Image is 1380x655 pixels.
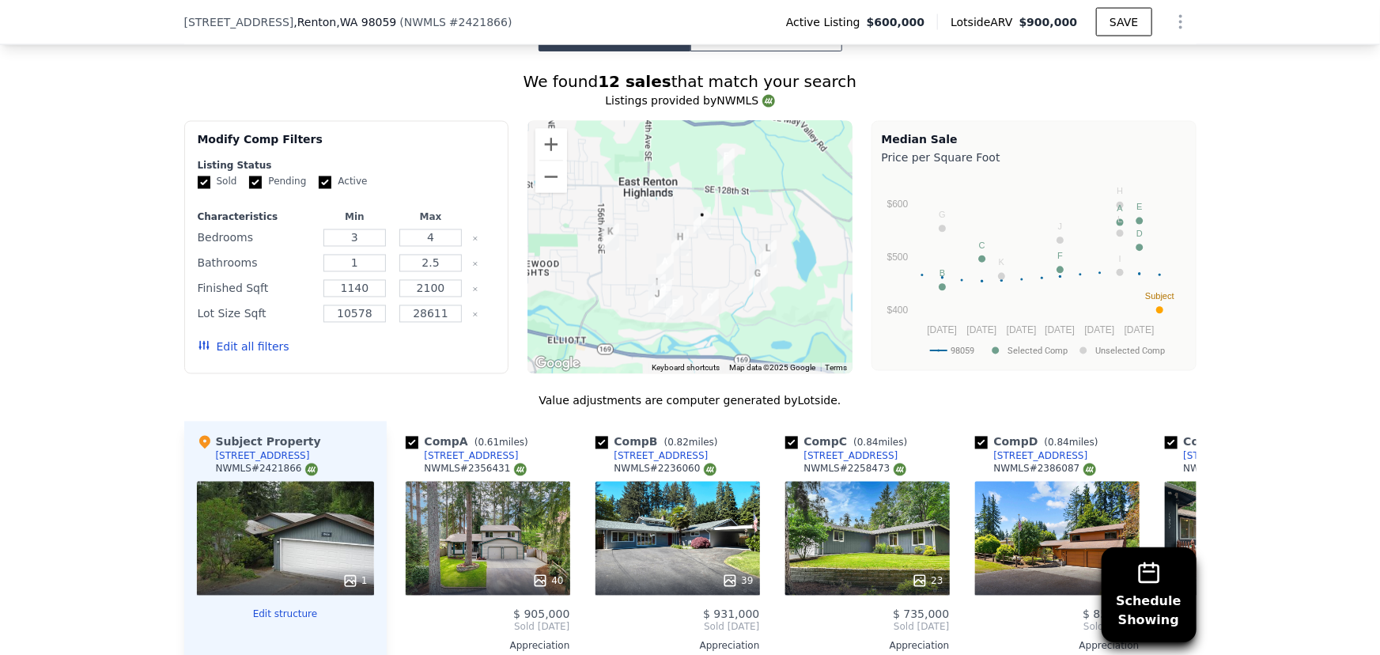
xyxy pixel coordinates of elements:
[927,324,957,335] text: [DATE]
[406,450,519,463] a: [STREET_ADDRESS]
[216,450,310,463] div: [STREET_ADDRESS]
[703,608,759,621] span: $ 931,000
[197,608,374,621] button: Edit structure
[319,176,331,189] input: Active
[665,223,695,263] div: 13824 169th Ave SE
[642,280,672,320] div: 16436 SE 149th St
[994,463,1096,476] div: NWMLS # 2386087
[595,434,724,450] div: Comp B
[595,640,760,653] div: Appreciation
[1118,254,1121,263] text: I
[1117,187,1123,196] text: H
[1008,346,1068,356] text: Selected Comp
[940,269,945,278] text: B
[198,252,314,274] div: Bathrooms
[404,16,446,28] span: NWMLS
[468,437,535,449] span: ( miles)
[198,176,210,189] input: Sold
[1165,450,1278,463] a: [STREET_ADDRESS]
[882,169,1186,367] svg: A chart.
[1048,437,1069,449] span: 0.84
[642,268,672,308] div: 14603 165th Ave SE
[951,346,974,356] text: 98059
[614,463,716,476] div: NWMLS # 2236060
[887,305,908,316] text: $400
[1057,222,1062,232] text: J
[595,621,760,634] span: Sold [DATE]
[198,227,314,249] div: Bedrooms
[753,234,783,274] div: 18335 SE 140th St
[1136,229,1143,239] text: D
[184,70,1197,93] div: We found that match your search
[531,354,584,374] a: Open this area in Google Maps (opens a new window)
[449,16,508,28] span: # 2421866
[342,574,368,589] div: 1
[396,211,466,224] div: Max
[730,364,816,373] span: Map data ©2025 Google
[704,464,716,476] img: NWMLS Logo
[532,574,563,589] div: 40
[184,93,1197,108] div: Listings provided by NWMLS
[614,450,709,463] div: [STREET_ADDRESS]
[975,434,1105,450] div: Comp D
[595,218,626,257] div: 6618 SE 4th Pl
[1124,324,1154,335] text: [DATE]
[198,303,314,325] div: Lot Size Sqft
[1165,640,1329,653] div: Appreciation
[216,463,318,476] div: NWMLS # 2421866
[336,16,396,28] span: , WA 98059
[425,463,527,476] div: NWMLS # 2356431
[1084,324,1114,335] text: [DATE]
[319,176,367,189] label: Active
[966,324,996,335] text: [DATE]
[687,201,717,240] div: 13429 173rd Ave SE
[472,312,478,318] button: Clear
[319,211,389,224] div: Min
[1136,203,1142,212] text: E
[975,621,1140,634] span: Sold [DATE]
[249,176,262,189] input: Pending
[184,14,294,30] span: [STREET_ADDRESS]
[994,450,1088,463] div: [STREET_ADDRESS]
[1045,324,1075,335] text: [DATE]
[785,621,950,634] span: Sold [DATE]
[1184,463,1286,476] div: NWMLS # 2385787
[887,252,908,263] text: $500
[894,464,906,476] img: NWMLS Logo
[1057,252,1063,261] text: F
[1102,547,1197,642] button: ScheduleShowing
[785,434,914,450] div: Comp C
[826,364,848,373] a: Terms
[857,437,879,449] span: 0.84
[535,129,567,161] button: Zoom in
[514,464,527,476] img: NWMLS Logo
[998,258,1004,267] text: K
[1165,6,1197,38] button: Show Options
[660,290,690,329] div: 16809 SE 149th St
[1083,608,1139,621] span: $ 850,000
[197,434,321,450] div: Subject Property
[650,248,680,287] div: 14317 166th Pl SE
[912,574,943,589] div: 23
[667,437,689,449] span: 0.82
[198,278,314,300] div: Finished Sqft
[1095,346,1165,356] text: Unselected Comp
[1083,464,1096,476] img: NWMLS Logo
[804,450,898,463] div: [STREET_ADDRESS]
[882,131,1186,147] div: Median Sale
[648,274,679,313] div: 14561 166th Pl SE
[198,131,496,160] div: Modify Comp Filters
[531,354,584,374] img: Google
[399,14,512,30] div: ( )
[804,463,906,476] div: NWMLS # 2258473
[305,464,318,476] img: NWMLS Logo
[1165,434,1293,450] div: Comp E
[1006,324,1036,335] text: [DATE]
[867,14,925,30] span: $600,000
[744,258,774,297] div: 14407 183rd Ave SE
[893,608,949,621] span: $ 735,000
[478,437,500,449] span: 0.61
[939,210,946,220] text: G
[1038,437,1105,449] span: ( miles)
[711,142,741,182] div: 12430 176th Ave SE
